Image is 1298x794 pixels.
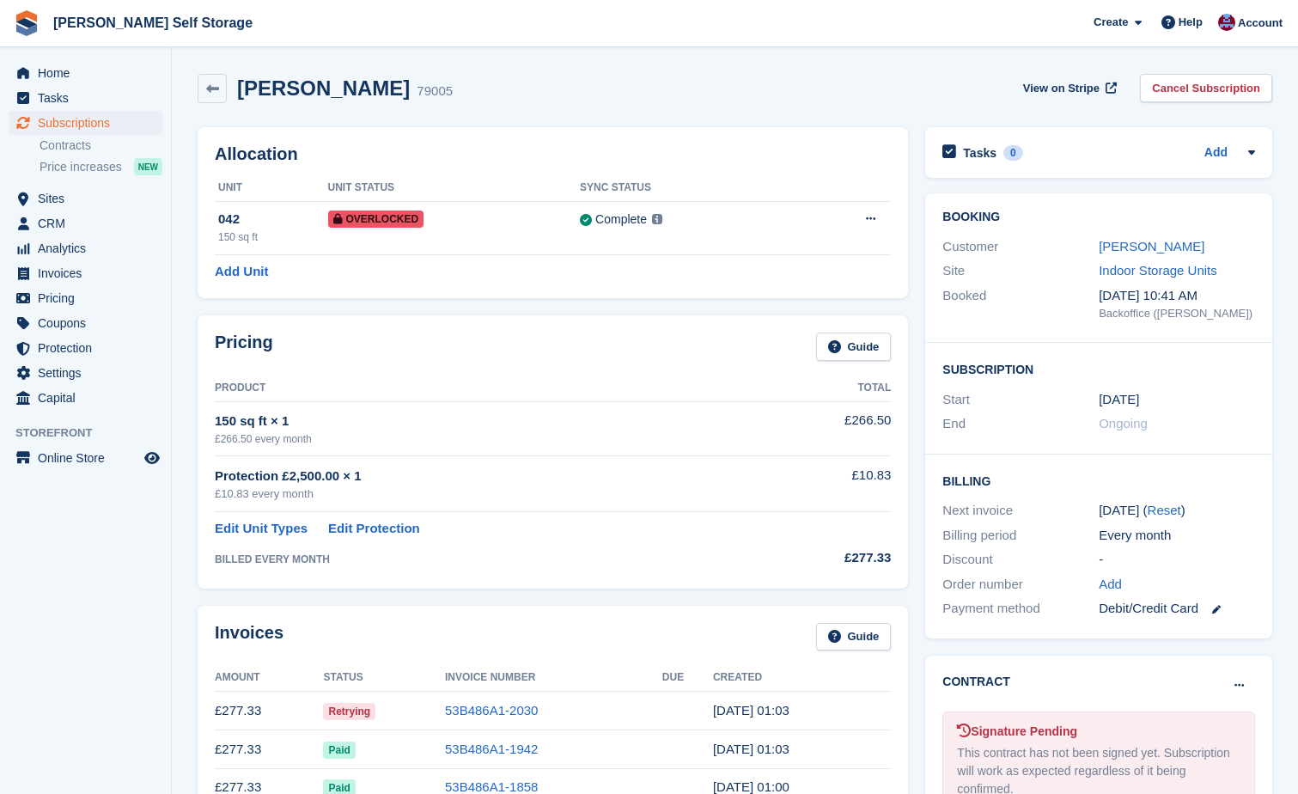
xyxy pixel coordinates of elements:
a: 53B486A1-1942 [445,742,538,756]
span: Analytics [38,236,141,260]
div: Start [942,390,1099,410]
div: Next invoice [942,501,1099,521]
h2: Subscription [942,360,1255,377]
time: 2025-06-18 00:00:09 UTC [713,779,789,794]
img: icon-info-grey-7440780725fd019a000dd9b08b2336e03edf1995a4989e88bcd33f0948082b44.svg [652,214,662,224]
span: Price increases [40,159,122,175]
a: menu [9,336,162,360]
div: Payment method [942,599,1099,619]
div: Protection £2,500.00 × 1 [215,467,766,486]
th: Due [662,664,713,692]
h2: Contract [942,673,1010,691]
span: Online Store [38,446,141,470]
a: Edit Unit Types [215,519,308,539]
span: Create [1094,14,1128,31]
th: Amount [215,664,323,692]
a: Reset [1148,503,1181,517]
div: £10.83 every month [215,486,766,503]
span: Ongoing [1099,416,1148,431]
span: Storefront [15,424,171,442]
a: menu [9,261,162,285]
span: Tasks [38,86,141,110]
th: Invoice Number [445,664,662,692]
th: Product [215,375,766,402]
div: Every month [1099,526,1255,546]
a: menu [9,236,162,260]
span: Protection [38,336,141,360]
th: Status [323,664,445,692]
div: Signature Pending [957,723,1240,741]
th: Created [713,664,891,692]
th: Unit [215,174,328,202]
a: Guide [816,623,892,651]
th: Sync Status [580,174,796,202]
div: Billing period [942,526,1099,546]
div: 79005 [417,82,453,101]
h2: Allocation [215,144,891,164]
h2: Pricing [215,333,273,361]
div: NEW [134,158,162,175]
a: Add [1204,144,1228,163]
div: £266.50 every month [215,431,766,447]
a: Guide [816,333,892,361]
a: Preview store [142,448,162,468]
a: menu [9,186,162,211]
a: Cancel Subscription [1140,74,1272,102]
div: Complete [595,211,647,229]
span: View on Stripe [1023,80,1100,97]
td: £277.33 [215,692,323,730]
h2: [PERSON_NAME] [237,76,410,100]
a: menu [9,311,162,335]
a: menu [9,111,162,135]
a: Contracts [40,137,162,154]
div: [DATE] ( ) [1099,501,1255,521]
div: 0 [1003,145,1023,161]
td: £10.83 [766,456,892,512]
a: menu [9,61,162,85]
h2: Tasks [963,145,996,161]
a: Edit Protection [328,519,420,539]
time: 2025-04-18 00:00:00 UTC [1099,390,1139,410]
h2: Booking [942,211,1255,224]
div: End [942,414,1099,434]
a: View on Stripe [1016,74,1120,102]
a: 53B486A1-1858 [445,779,538,794]
span: Capital [38,386,141,410]
time: 2025-08-18 00:03:47 UTC [713,703,789,718]
span: Subscriptions [38,111,141,135]
span: Coupons [38,311,141,335]
div: - [1099,550,1255,570]
span: Home [38,61,141,85]
div: Discount [942,550,1099,570]
td: £266.50 [766,401,892,455]
div: Site [942,261,1099,281]
span: Pricing [38,286,141,310]
span: Overlocked [328,211,424,228]
a: Price increases NEW [40,157,162,176]
a: menu [9,361,162,385]
th: Unit Status [328,174,581,202]
div: Order number [942,575,1099,595]
a: menu [9,86,162,110]
td: £277.33 [215,730,323,769]
span: Account [1238,15,1283,32]
a: [PERSON_NAME] Self Storage [46,9,259,37]
h2: Invoices [215,623,283,651]
img: Tracy Bailey [1218,14,1235,31]
img: stora-icon-8386f47178a22dfd0bd8f6a31ec36ba5ce8667c1dd55bd0f319d3a0aa187defe.svg [14,10,40,36]
a: menu [9,446,162,470]
span: Paid [323,742,355,759]
div: 150 sq ft × 1 [215,412,766,431]
div: [DATE] 10:41 AM [1099,286,1255,306]
span: Sites [38,186,141,211]
div: BILLED EVERY MONTH [215,552,766,567]
th: Total [766,375,892,402]
div: 150 sq ft [218,229,328,245]
span: Retrying [323,703,375,720]
a: 53B486A1-2030 [445,703,538,718]
span: Settings [38,361,141,385]
div: Debit/Credit Card [1099,599,1255,619]
a: Add [1099,575,1122,595]
span: Help [1179,14,1203,31]
a: Indoor Storage Units [1099,263,1217,278]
